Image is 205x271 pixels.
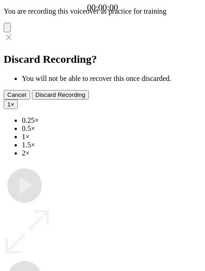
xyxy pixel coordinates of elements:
li: 1× [22,133,201,141]
li: You will not be able to recover this once discarded. [22,75,201,83]
button: 1× [4,100,18,109]
li: 0.5× [22,125,201,133]
a: 00:00:00 [87,3,118,13]
li: 1.5× [22,141,201,149]
h2: Discard Recording? [4,53,201,65]
p: You are recording this voiceover as practice for training [4,7,201,15]
li: 2× [22,149,201,157]
button: Discard Recording [32,90,89,100]
span: 1 [7,101,10,108]
li: 0.25× [22,116,201,125]
button: Cancel [4,90,30,100]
